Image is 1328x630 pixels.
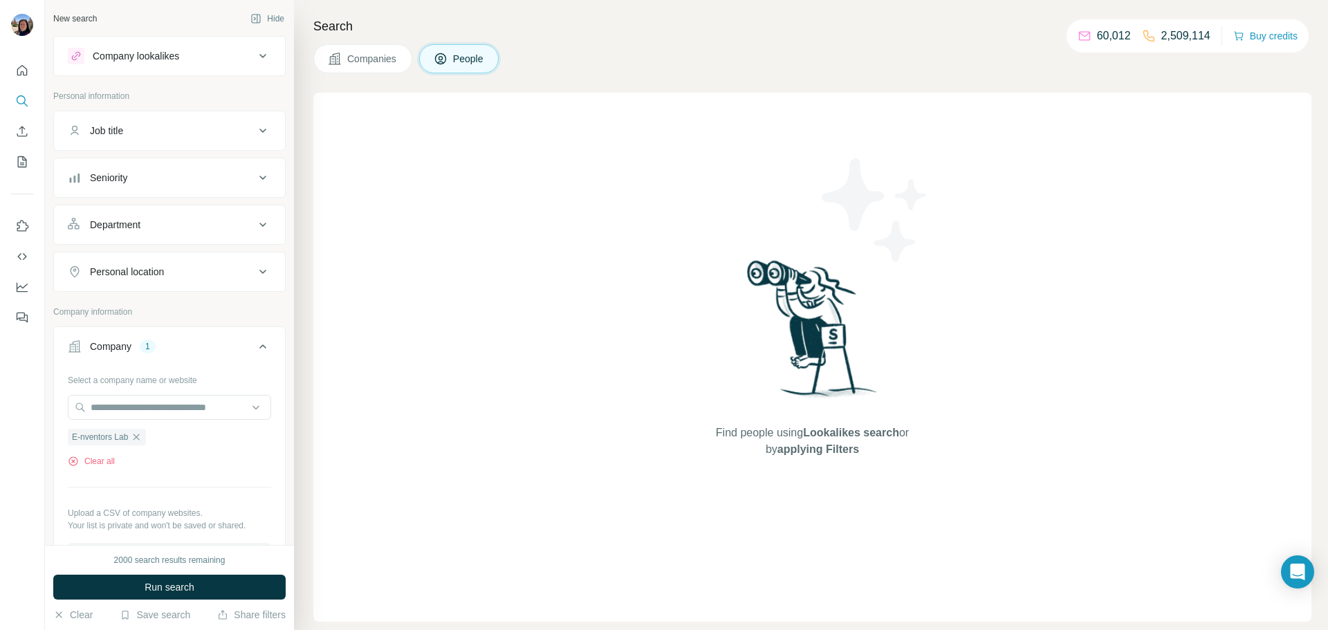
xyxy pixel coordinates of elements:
[53,90,286,102] p: Personal information
[90,218,140,232] div: Department
[90,340,131,353] div: Company
[114,554,225,566] div: 2000 search results remaining
[90,265,164,279] div: Personal location
[1097,28,1131,44] p: 60,012
[90,171,127,185] div: Seniority
[54,161,285,194] button: Seniority
[11,244,33,269] button: Use Surfe API
[68,543,271,568] button: Upload a list of companies
[777,443,859,455] span: applying Filters
[701,425,923,458] span: Find people using or by
[53,608,93,622] button: Clear
[803,427,899,438] span: Lookalikes search
[54,255,285,288] button: Personal location
[11,275,33,299] button: Dashboard
[347,52,398,66] span: Companies
[68,369,271,387] div: Select a company name or website
[140,340,156,353] div: 1
[453,52,485,66] span: People
[68,519,271,532] p: Your list is private and won't be saved or shared.
[1281,555,1314,589] div: Open Intercom Messenger
[1161,28,1210,44] p: 2,509,114
[53,12,97,25] div: New search
[54,39,285,73] button: Company lookalikes
[11,149,33,174] button: My lists
[11,89,33,113] button: Search
[11,14,33,36] img: Avatar
[68,455,115,467] button: Clear all
[68,507,271,519] p: Upload a CSV of company websites.
[11,119,33,144] button: Enrich CSV
[313,17,1311,36] h4: Search
[93,49,179,63] div: Company lookalikes
[11,214,33,239] button: Use Surfe on LinkedIn
[11,305,33,330] button: Feedback
[741,257,885,411] img: Surfe Illustration - Woman searching with binoculars
[1233,26,1298,46] button: Buy credits
[53,306,286,318] p: Company information
[813,148,937,272] img: Surfe Illustration - Stars
[72,431,128,443] span: E-nventors Lab
[53,575,286,600] button: Run search
[11,58,33,83] button: Quick start
[54,114,285,147] button: Job title
[217,608,286,622] button: Share filters
[90,124,123,138] div: Job title
[54,330,285,369] button: Company1
[54,208,285,241] button: Department
[145,580,194,594] span: Run search
[241,8,294,29] button: Hide
[120,608,190,622] button: Save search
